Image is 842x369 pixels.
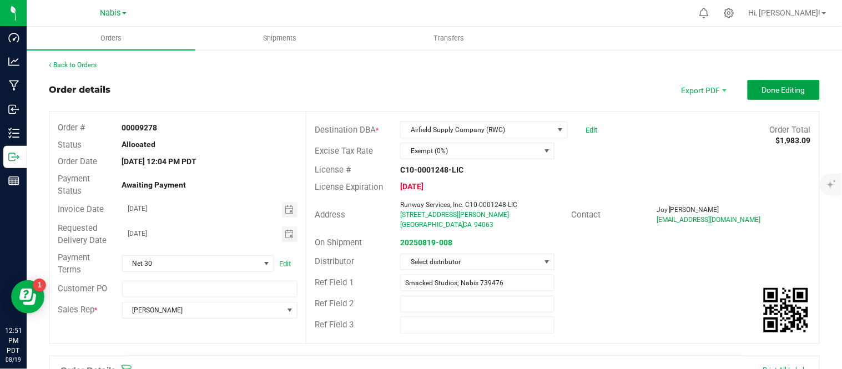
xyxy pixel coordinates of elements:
span: [EMAIL_ADDRESS][DOMAIN_NAME] [657,216,761,224]
inline-svg: Manufacturing [8,80,19,91]
qrcode: 00009278 [764,288,808,332]
span: Toggle calendar [282,202,298,218]
span: Order Date [58,156,97,166]
strong: Allocated [122,140,156,149]
span: , [462,221,463,229]
iframe: Resource center unread badge [33,279,46,292]
span: License # [315,165,351,175]
p: 08/19 [5,356,22,364]
span: Runway Services, Inc. C10-0001248-LIC [400,201,517,209]
a: Orders [27,27,195,50]
span: Orders [85,33,137,43]
strong: [DATE] 12:04 PM PDT [122,157,197,166]
li: Export PDF [670,80,737,100]
span: Ref Field 3 [315,320,354,330]
span: Airfield Supply Company (RWC) [401,122,553,138]
span: Ref Field 2 [315,299,354,309]
span: Requested Delivery Date [58,223,107,246]
button: Done Editing [748,80,820,100]
img: Scan me! [764,288,808,332]
span: Destination DBA [315,125,376,135]
inline-svg: Inbound [8,104,19,115]
span: 94063 [474,221,493,229]
span: Nabis [100,8,121,18]
span: Distributor [315,256,354,266]
span: License Expiration [315,182,383,192]
span: Transfers [419,33,480,43]
a: Back to Orders [49,61,97,69]
inline-svg: Reports [8,175,19,186]
span: Order Total [770,125,811,135]
span: CA [463,221,472,229]
div: Order details [49,83,110,97]
a: 20250819-008 [400,238,452,247]
span: Hi, [PERSON_NAME]! [749,8,821,17]
strong: [DATE] [400,182,423,191]
span: On Shipment [315,237,362,247]
span: Done Editing [762,85,805,94]
span: [GEOGRAPHIC_DATA] [400,221,464,229]
span: [PERSON_NAME] [123,302,284,318]
span: Payment Status [58,174,90,196]
inline-svg: Dashboard [8,32,19,43]
span: Excise Tax Rate [315,146,373,156]
inline-svg: Outbound [8,151,19,163]
span: Contact [571,210,601,220]
strong: $1,983.09 [776,136,811,145]
a: Transfers [365,27,533,50]
span: Sales Rep [58,305,94,315]
a: Shipments [195,27,364,50]
p: 12:51 PM PDT [5,326,22,356]
strong: 00009278 [122,123,158,132]
span: Status [58,140,82,150]
span: Toggle calendar [282,226,298,242]
span: Invoice Date [58,204,104,214]
span: Exempt (0%) [401,143,540,159]
strong: Awaiting Payment [122,180,186,189]
div: Manage settings [722,8,736,18]
a: Edit [586,126,597,134]
span: [STREET_ADDRESS][PERSON_NAME] [400,211,509,219]
span: Customer PO [58,284,107,294]
span: Shipments [249,33,312,43]
strong: C10-0001248-LIC [400,165,463,174]
span: Select distributor [401,254,540,270]
span: [PERSON_NAME] [669,206,719,214]
a: Edit [280,260,291,268]
iframe: Resource center [11,280,44,314]
span: Payment Terms [58,252,90,275]
span: Address [315,210,345,220]
span: Net 30 [123,256,260,271]
inline-svg: Inventory [8,128,19,139]
span: Order # [58,123,85,133]
span: Joy [657,206,668,214]
inline-svg: Analytics [8,56,19,67]
span: Ref Field 1 [315,277,354,287]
